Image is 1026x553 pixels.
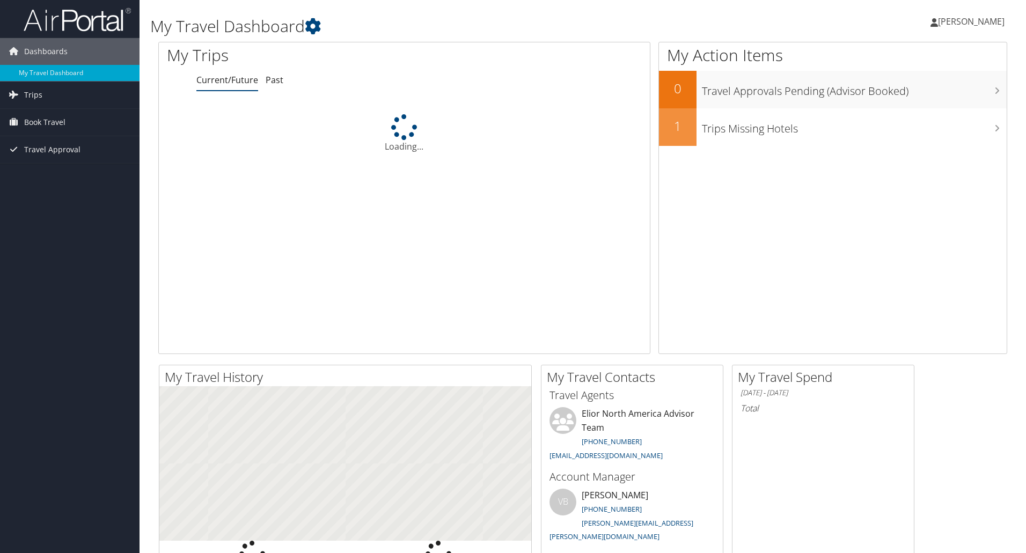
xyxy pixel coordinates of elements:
a: [PERSON_NAME] [930,5,1015,38]
h2: My Travel Spend [738,368,914,386]
a: [EMAIL_ADDRESS][DOMAIN_NAME] [549,451,663,460]
a: [PHONE_NUMBER] [582,504,642,514]
h6: Total [741,402,906,414]
h6: [DATE] - [DATE] [741,388,906,398]
span: Travel Approval [24,136,80,163]
div: VB [549,489,576,515]
h1: My Trips [167,44,437,67]
h2: 1 [659,117,697,135]
a: Past [266,74,283,86]
h3: Account Manager [549,469,715,484]
a: 0Travel Approvals Pending (Advisor Booked) [659,71,1007,108]
h3: Travel Approvals Pending (Advisor Booked) [702,78,1007,99]
h3: Trips Missing Hotels [702,116,1007,136]
a: [PHONE_NUMBER] [582,437,642,446]
h3: Travel Agents [549,388,715,403]
li: [PERSON_NAME] [544,489,720,546]
h2: My Travel Contacts [547,368,723,386]
div: Loading... [159,114,650,153]
li: Elior North America Advisor Team [544,407,720,464]
span: Dashboards [24,38,68,65]
h2: My Travel History [165,368,531,386]
h2: 0 [659,79,697,98]
span: [PERSON_NAME] [938,16,1005,27]
a: 1Trips Missing Hotels [659,108,1007,146]
a: Current/Future [196,74,258,86]
h1: My Action Items [659,44,1007,67]
span: Book Travel [24,109,65,136]
span: Trips [24,82,42,108]
h1: My Travel Dashboard [150,15,727,38]
a: [PERSON_NAME][EMAIL_ADDRESS][PERSON_NAME][DOMAIN_NAME] [549,518,693,542]
img: airportal-logo.png [24,7,131,32]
